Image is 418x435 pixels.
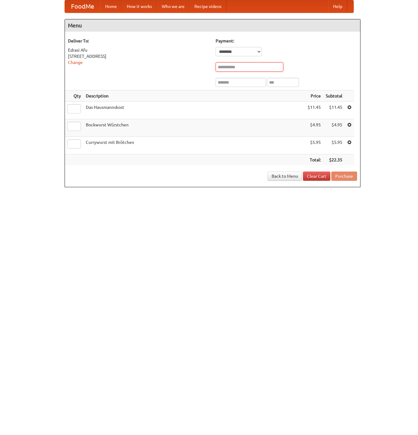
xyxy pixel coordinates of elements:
[303,172,330,181] a: Clear Cart
[323,154,345,166] th: $22.35
[65,19,360,32] h4: Menu
[331,172,357,181] button: Purchase
[65,90,83,102] th: Qty
[216,38,357,44] h5: Payment:
[100,0,122,13] a: Home
[323,90,345,102] th: Subtotal
[305,154,323,166] th: Total:
[83,90,305,102] th: Description
[157,0,189,13] a: Who we are
[83,119,305,137] td: Bockwurst Würstchen
[68,53,209,59] div: [STREET_ADDRESS]
[68,47,209,53] div: Edrasi Afu
[189,0,226,13] a: Recipe videos
[83,137,305,154] td: Currywurst mit Brötchen
[328,0,347,13] a: Help
[305,137,323,154] td: $5.95
[68,38,209,44] h5: Deliver To:
[323,137,345,154] td: $5.95
[65,0,100,13] a: FoodMe
[323,102,345,119] td: $11.45
[68,60,83,65] a: Change
[268,172,302,181] a: Back to Menu
[305,102,323,119] td: $11.45
[305,119,323,137] td: $4.95
[122,0,157,13] a: How it works
[83,102,305,119] td: Das Hausmannskost
[305,90,323,102] th: Price
[323,119,345,137] td: $4.95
